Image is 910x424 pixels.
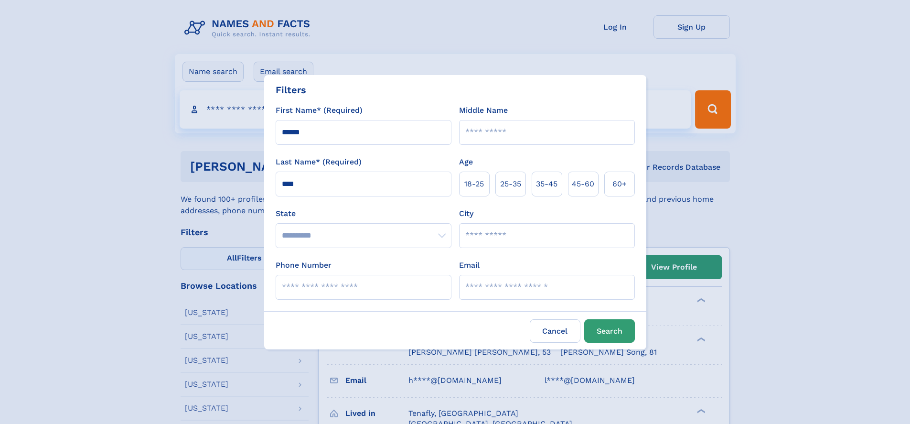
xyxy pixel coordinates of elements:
label: First Name* (Required) [276,105,363,116]
label: City [459,208,473,219]
span: 60+ [612,178,627,190]
div: Filters [276,83,306,97]
label: Age [459,156,473,168]
label: Phone Number [276,260,332,271]
label: Email [459,260,480,271]
span: 45‑60 [572,178,594,190]
label: State [276,208,451,219]
label: Last Name* (Required) [276,156,362,168]
button: Search [584,319,635,343]
label: Cancel [530,319,580,343]
span: 18‑25 [464,178,484,190]
span: 35‑45 [536,178,557,190]
span: 25‑35 [500,178,521,190]
label: Middle Name [459,105,508,116]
